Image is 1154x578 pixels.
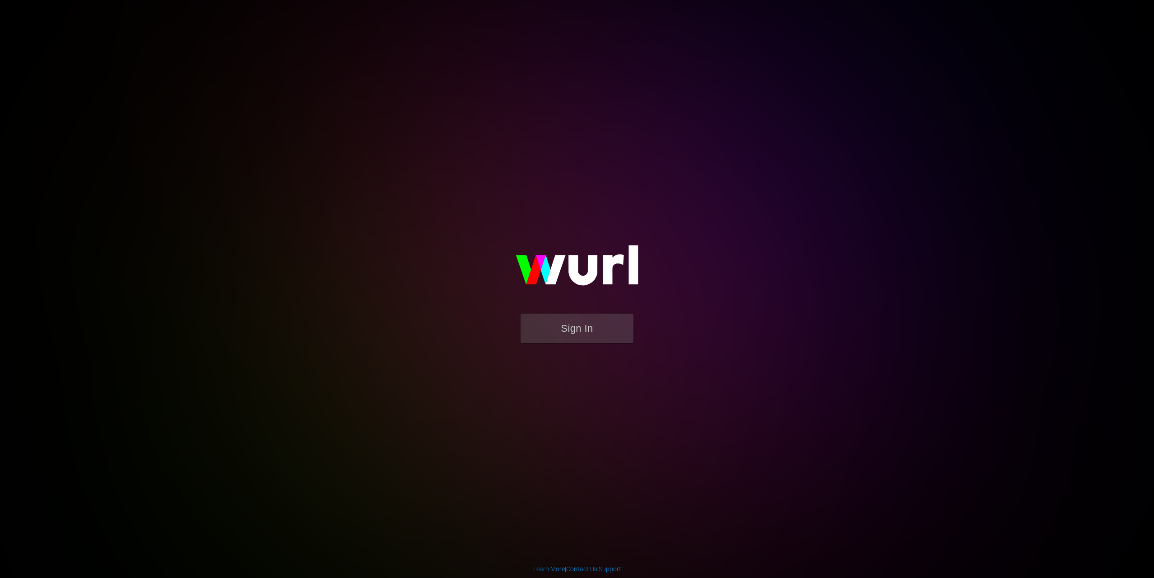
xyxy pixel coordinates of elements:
a: Support [599,565,621,573]
img: wurl-logo-on-black-223613ac3d8ba8fe6dc639794a292ebdb59501304c7dfd60c99c58986ef67473.svg [487,226,667,314]
button: Sign In [521,314,633,343]
a: Contact Us [566,565,597,573]
div: | | [533,564,621,573]
a: Learn More [533,565,565,573]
